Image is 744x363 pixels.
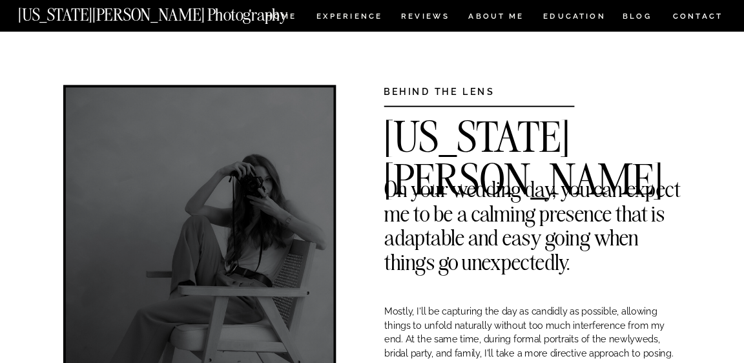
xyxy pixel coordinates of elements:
[263,12,299,23] a: HOME
[401,12,448,23] a: REVIEWS
[542,12,607,23] a: EDUCATION
[18,6,329,17] a: [US_STATE][PERSON_NAME] Photography
[468,12,524,23] a: ABOUT ME
[384,177,681,196] h2: On your wedding day, you can expect me to be a calming presence that is adaptable and easy going ...
[384,85,535,94] h3: BEHIND THE LENS
[672,9,724,23] a: CONTACT
[623,12,652,23] a: BLOG
[316,12,382,23] a: Experience
[384,116,681,135] h2: [US_STATE][PERSON_NAME]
